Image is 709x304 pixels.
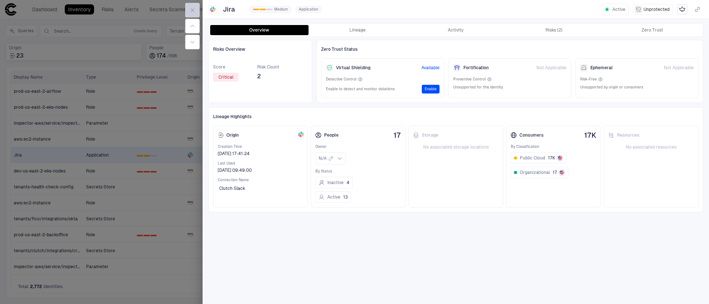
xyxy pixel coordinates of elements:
[413,132,438,138] div: Storage
[218,183,255,194] button: Clutch Slack
[210,25,309,35] button: Overview
[343,194,348,200] span: 13
[223,5,235,14] span: Jira
[218,151,250,157] div: 4/7/2025 14:41:24 (GMT+00:00 UTC)
[580,77,597,82] span: Risk-Free
[213,64,238,70] span: Score
[421,65,440,71] span: Available
[548,155,555,161] span: 17K
[642,27,663,33] div: Zero Trust
[218,167,252,173] div: 8/21/2025 06:49:00 (GMT+00:00 UTC)
[590,65,613,71] span: Ephemeral
[257,73,279,80] span: 2
[274,7,288,12] span: Medium
[463,65,489,71] span: Fortification
[219,186,245,191] span: Clutch Slack
[315,169,401,174] span: By Status
[347,180,349,186] span: 4
[584,131,596,139] span: 17K
[218,132,239,138] div: Origin
[213,112,699,121] div: Lineage Highlights
[253,9,259,10] div: 0
[218,151,250,157] span: [DATE] 17:41:24
[677,4,687,14] div: Mark as Crown Jewel
[580,85,643,90] span: Unsupported by origin or consumers
[221,4,245,15] button: Jira
[413,144,498,150] span: No associated storage locations
[319,155,327,161] span: N/A
[315,144,401,149] span: Owner
[407,25,505,35] button: Activity
[218,167,252,173] span: [DATE] 09:49:00
[267,9,273,10] div: 2
[299,7,318,12] span: Application
[210,7,216,12] div: Slack
[608,144,694,150] span: No associated resources
[608,132,640,138] div: Resources
[218,144,303,149] span: Creation Time
[536,65,566,71] span: Not Applicable
[315,191,351,203] button: Active13
[558,156,562,160] img: US
[257,64,279,70] span: Risk Count
[511,144,596,149] span: By Classification
[453,85,503,90] span: Unsupported for this identity
[394,131,401,139] span: 17
[644,7,670,12] span: Unprotected
[309,25,407,35] button: Lineage
[260,9,266,10] div: 1
[326,77,357,82] span: Detective Control
[297,132,303,137] div: Slack
[511,132,544,138] div: Consumers
[326,87,395,92] span: Enable to detect and monitor violations
[612,7,625,12] span: Active
[218,74,233,80] span: Critical
[422,85,440,93] button: Enable
[315,177,353,188] button: Inactive4
[520,155,545,161] span: Public Cloud
[315,132,339,138] div: People
[553,170,557,175] span: 17
[511,152,566,164] button: Public Cloud17KUS
[520,170,550,175] span: Organizational
[321,45,699,54] div: Zero Trust Status
[218,161,303,166] span: Last Used
[213,45,307,54] div: Risks Overview
[453,77,486,82] span: Preventive Control
[560,170,564,175] img: US
[511,167,568,178] button: Organizational17US
[218,178,303,183] span: Connection Name
[545,27,562,33] div: Risks (2)
[664,65,694,71] span: Not Applicable
[336,65,370,71] span: Virtual Shielding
